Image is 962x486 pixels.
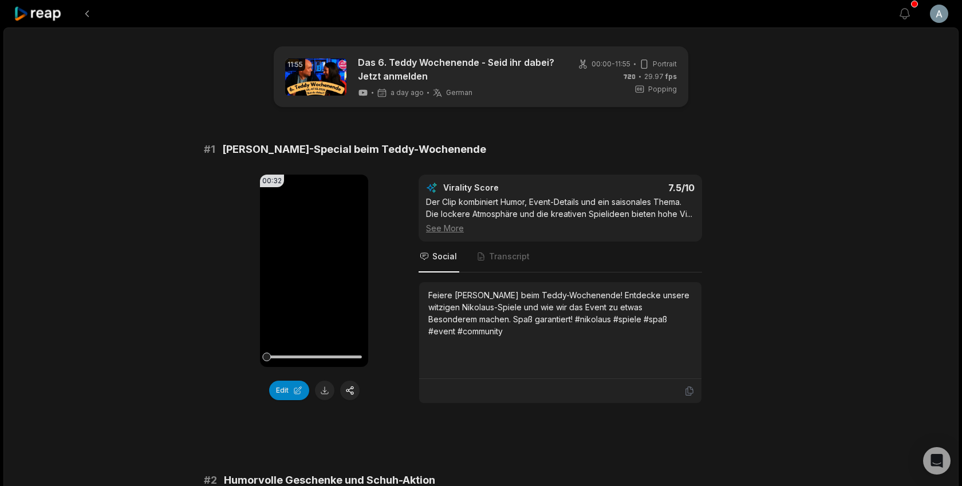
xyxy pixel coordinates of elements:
[428,289,692,337] div: Feiere [PERSON_NAME] beim Teddy-Wochenende! Entdecke unsere witzigen Nikolaus-Spiele und wie wir ...
[446,88,472,97] span: German
[432,251,457,262] span: Social
[260,175,368,367] video: Your browser does not support mp4 format.
[443,182,566,193] div: Virality Score
[426,222,695,234] div: See More
[489,251,530,262] span: Transcript
[923,447,951,475] div: Open Intercom Messenger
[391,88,424,97] span: a day ago
[572,182,695,193] div: 7.5 /10
[426,196,695,234] div: Der Clip kombiniert Humor, Event-Details und ein saisonales Thema. Die lockere Atmosphäre und die...
[644,72,677,82] span: 29.97
[204,141,215,157] span: # 1
[648,84,677,94] span: Popping
[653,59,677,69] span: Portrait
[269,381,309,400] button: Edit
[665,72,677,81] span: fps
[358,56,555,83] a: Das 6. Teddy Wochenende - Seid ihr dabei? Jetzt anmelden
[419,242,702,272] nav: Tabs
[222,141,486,157] span: [PERSON_NAME]-Special beim Teddy-Wochenende
[592,59,630,69] span: 00:00 - 11:55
